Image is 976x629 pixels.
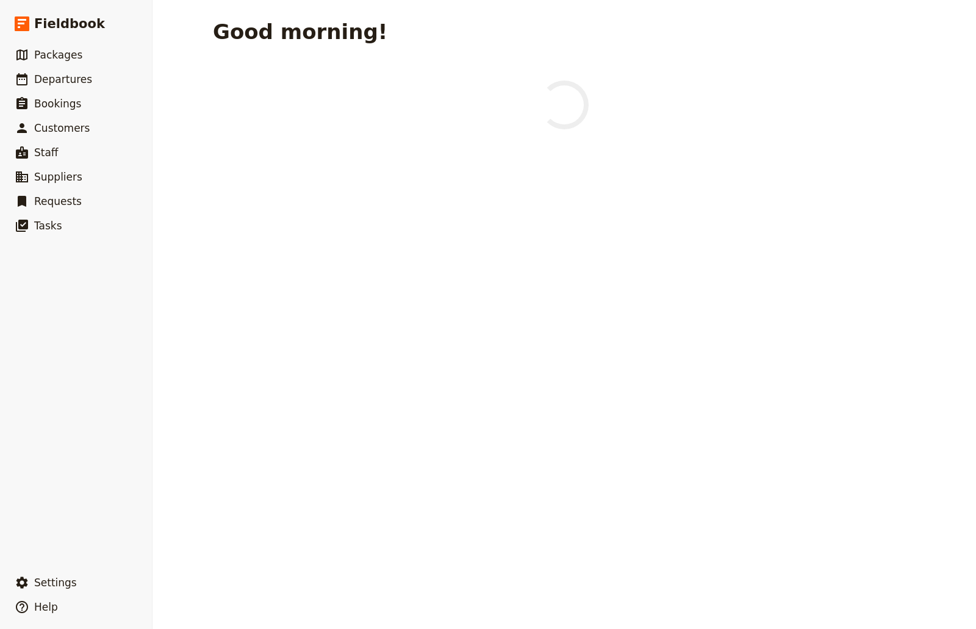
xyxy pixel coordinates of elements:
[34,220,62,232] span: Tasks
[34,49,82,61] span: Packages
[34,98,81,110] span: Bookings
[213,20,387,44] h1: Good morning!
[34,15,105,33] span: Fieldbook
[34,601,58,613] span: Help
[34,171,82,183] span: Suppliers
[34,577,77,589] span: Settings
[34,73,92,85] span: Departures
[34,146,59,159] span: Staff
[34,122,90,134] span: Customers
[34,195,82,207] span: Requests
